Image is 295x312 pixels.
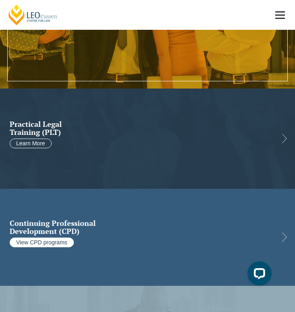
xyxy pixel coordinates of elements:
[10,219,272,236] a: Continuing ProfessionalDevelopment (CPD)
[7,4,59,26] a: [PERSON_NAME] Centre for Law
[10,238,74,247] a: View CPD programs
[10,121,272,137] a: Practical LegalTraining (PLT)
[10,219,272,236] h2: Continuing Professional Development (CPD)
[10,121,272,137] h2: Practical Legal Training (PLT)
[241,258,275,292] iframe: LiveChat chat widget
[10,138,52,148] a: Learn More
